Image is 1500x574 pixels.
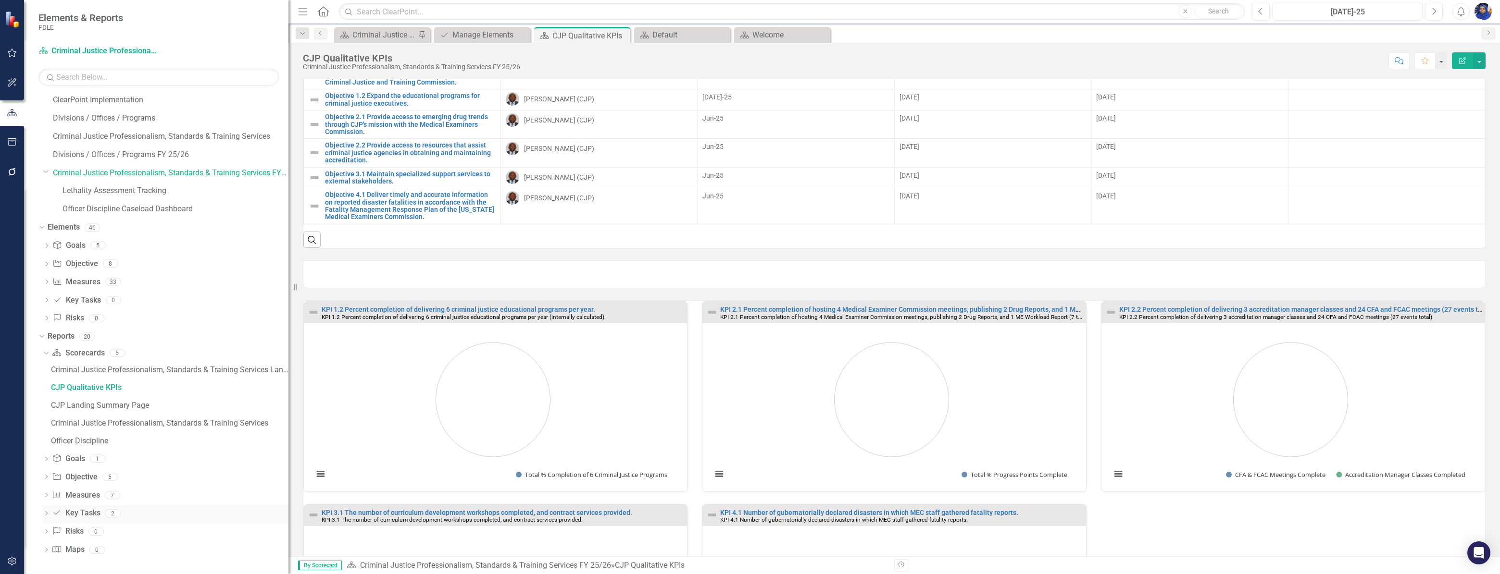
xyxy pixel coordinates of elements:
a: CJP Qualitative KPIs [49,380,288,395]
small: KPI 3.1 The number of curriculum development workshops completed, and contract services provided. [322,516,583,523]
div: 0 [89,314,104,322]
img: Chad Brown [506,142,519,155]
div: Jun-25 [702,171,889,180]
button: View chart menu, Chart [1111,467,1125,480]
div: 0 [106,296,121,304]
div: CJP Qualitative KPIs [615,561,685,570]
a: Risks [52,526,83,537]
div: [DATE]-25 [1276,6,1419,18]
a: KPI 4.1 Number of gubernatorially declared disasters in which MEC staff gathered fatality reports. [720,509,1018,516]
a: Officer Discipline [49,433,288,449]
div: [PERSON_NAME] (CJP) [524,172,594,182]
a: Objective 1.2 Expand the educational programs for criminal justice executives. [325,92,496,107]
td: Double-Click to Edit [894,139,1091,167]
img: ClearPoint Strategy [5,11,22,28]
td: Double-Click to Edit Right Click for Context Menu [304,167,501,188]
a: Manage Elements [437,29,528,41]
td: Double-Click to Edit [500,110,698,139]
a: Welcome [737,29,828,41]
a: KPI 3.1 The number of curriculum development workshops completed, and contract services provided. [322,509,632,516]
a: Criminal Justice Professionalism, Standards & Training Services FY 25/26 [360,561,611,570]
button: View chart menu, Chart [712,467,726,480]
a: Elements [48,222,80,233]
div: Officer Discipline [51,437,288,445]
div: Criminal Justice Professionalism, Standards & Training Services [51,419,288,427]
img: Not Defined [309,119,320,130]
td: Double-Click to Edit [500,167,698,188]
span: [DATE] [900,114,919,122]
a: Scorecards [52,348,104,359]
a: Objective 2.2 Provide access to resources that assist criminal justice agencies in obtaining and ... [325,142,496,164]
td: Double-Click to Edit [894,89,1091,110]
td: Double-Click to Edit [894,167,1091,188]
a: KPI 2.1 Percent completion of hosting 4 Medical Examiner Commission meetings, publishing 2 Drug R... [720,305,1160,313]
div: 0 [89,546,105,554]
img: Not Defined [1105,306,1117,318]
div: Double-Click to Edit [702,301,1086,491]
a: Criminal Justice Professionalism, Standards & Training Services Landing Page [337,29,416,41]
span: [DATE] [1096,171,1116,179]
a: Objective [52,472,97,483]
img: Not Defined [309,94,320,106]
span: [DATE] [1096,192,1116,200]
div: 5 [102,473,118,481]
span: [DATE] [900,143,919,150]
div: CJP Qualitative KPIs [552,30,628,42]
a: Divisions / Offices / Programs FY 25/26 [53,149,288,160]
img: Not Defined [706,306,718,318]
div: Criminal Justice Professionalism, Standards & Training Services Landing Page [51,366,288,374]
span: Search [1208,7,1229,15]
small: KPI 4.1 Number of gubernatorially declared disasters in which MEC staff gathered fatality reports. [720,516,968,523]
a: Criminal Justice Professionalism, Standards & Training Services [49,415,288,431]
button: Somi Akter [1475,3,1492,20]
td: Double-Click to Edit [500,188,698,224]
div: 5 [90,242,106,250]
span: [DATE] [1096,93,1116,101]
td: Double-Click to Edit [894,188,1091,224]
div: Double-Click to Edit [1101,301,1485,491]
img: Not Defined [308,306,319,318]
a: Objective 4.1 Deliver timely and accurate information on reported disaster fatalities in accordan... [325,191,496,221]
div: [PERSON_NAME] (CJP) [524,144,594,153]
a: Default [637,29,728,41]
a: Goals [52,240,85,251]
a: Criminal Justice Professionalism, Standards & Training Services FY 25/26 [38,46,159,57]
img: Chad Brown [506,113,519,127]
button: Show Accreditation Manager Classes Completed [1336,470,1466,478]
div: CJP Qualitative KPIs [303,53,520,63]
span: [DATE] [900,93,919,101]
img: Chad Brown [506,92,519,106]
div: Open Intercom Messenger [1467,541,1490,564]
div: 20 [79,332,95,341]
div: Manage Elements [452,29,528,41]
div: Welcome [752,29,828,41]
td: Double-Click to Edit Right Click for Context Menu [304,139,501,167]
a: Criminal Justice Professionalism, Standards & Training Services [53,131,288,142]
img: Chad Brown [506,191,519,205]
div: 0 [88,527,104,536]
input: Search Below... [38,69,279,85]
td: Double-Click to Edit Right Click for Context Menu [304,110,501,139]
a: Criminal Justice Professionalism, Standards & Training Services Landing Page [49,362,288,378]
td: Double-Click to Edit [1091,110,1288,139]
div: [PERSON_NAME] (CJP) [524,94,594,104]
img: Chad Brown [506,171,519,184]
small: KPI 2.1 Percent completion of hosting 4 Medical Examiner Commission meetings, publishing 2 Drug R... [720,313,1091,320]
div: [PERSON_NAME] (CJP) [524,115,594,125]
a: KPI 2.2 Percent completion of delivering 3 accreditation manager classes and 24 CFA and FCAC meet... [1119,305,1494,313]
a: Key Tasks [52,508,100,519]
div: 46 [85,223,100,232]
a: Goals [52,453,85,464]
span: [DATE] [1096,114,1116,122]
td: Double-Click to Edit [500,139,698,167]
svg: Interactive chart [1106,333,1475,489]
a: Risks [52,313,84,324]
a: Officer Discipline Caseload Dashboard [62,204,288,215]
div: Default [652,29,728,41]
svg: Interactive chart [707,333,1076,489]
div: Criminal Justice Professionalism, Standards & Training Services Landing Page [352,29,416,41]
div: 7 [105,491,120,499]
button: Search [1194,5,1242,18]
a: Lethality Assessment Tracking [62,185,288,196]
div: 2 [105,509,121,517]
